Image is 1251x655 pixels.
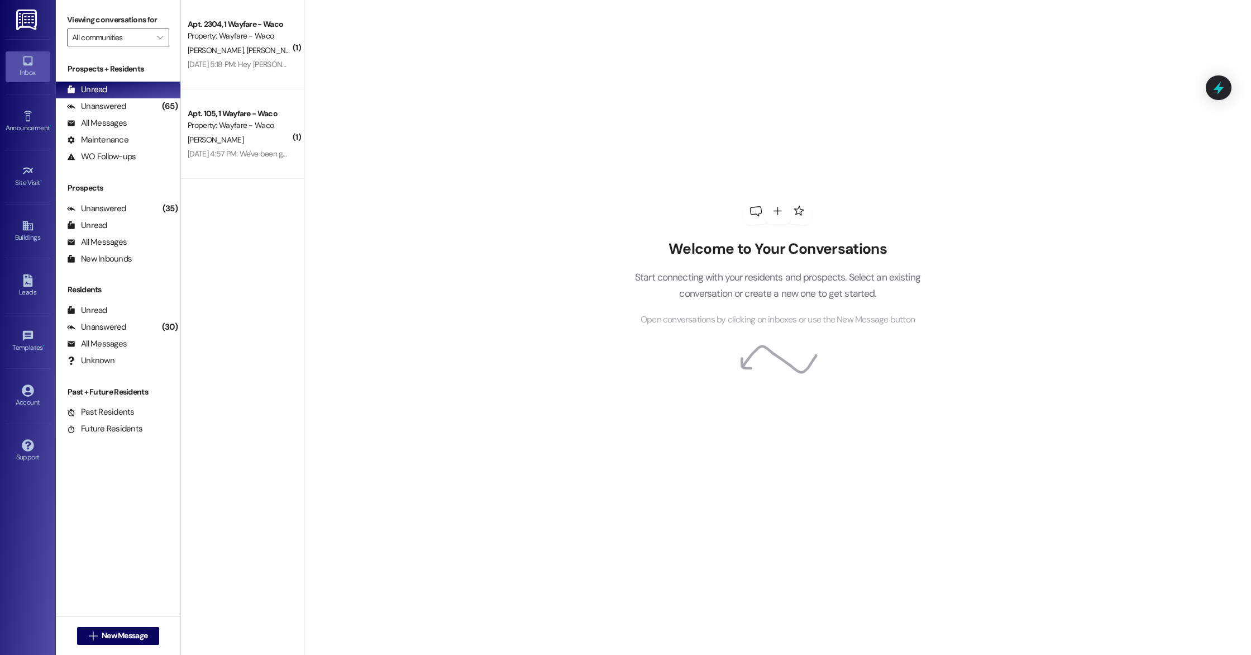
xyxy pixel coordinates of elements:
div: [DATE] 4:57 PM: We've been getting paid on Thursdays the past couple weeks so that is a safe bet. [188,149,507,159]
a: Support [6,436,50,466]
div: Prospects [56,182,180,194]
div: (30) [159,319,180,336]
div: Unknown [67,355,114,367]
div: Past Residents [67,406,135,418]
span: • [40,177,42,185]
div: WO Follow-ups [67,151,136,163]
a: Account [6,381,50,411]
input: All communities [72,29,151,46]
span: New Message [102,630,147,642]
span: [PERSON_NAME] [188,135,243,145]
a: Buildings [6,216,50,246]
div: Residents [56,284,180,296]
div: (65) [159,98,180,115]
h2: Welcome to Your Conversations [618,240,937,258]
span: [PERSON_NAME] [188,45,247,55]
div: All Messages [67,338,127,350]
a: Inbox [6,51,50,82]
div: (35) [160,200,180,217]
span: [PERSON_NAME] [246,45,302,55]
a: Leads [6,271,50,301]
div: All Messages [67,236,127,248]
div: Future Residents [67,423,142,435]
p: Start connecting with your residents and prospects. Select an existing conversation or create a n... [618,269,937,301]
div: Apt. 2304, 1 Wayfare - Waco [188,18,291,30]
a: Site Visit • [6,162,50,192]
div: Unanswered [67,101,126,112]
div: Unanswered [67,203,126,215]
i:  [89,632,97,640]
div: [DATE] 5:18 PM: Hey [PERSON_NAME], I just emailed it to you. Please let me know if you did not ge... [188,59,510,69]
div: All Messages [67,117,127,129]
span: Open conversations by clicking on inboxes or use the New Message button [641,313,915,327]
div: Maintenance [67,134,128,146]
div: Unread [67,220,107,231]
div: Prospects + Residents [56,63,180,75]
a: Templates • [6,326,50,357]
div: Property: Wayfare - Waco [188,30,291,42]
button: New Message [77,627,160,645]
span: • [43,342,45,350]
div: Unread [67,84,107,96]
img: ResiDesk Logo [16,10,39,30]
span: • [50,122,51,130]
div: Unread [67,305,107,316]
div: Past + Future Residents [56,386,180,398]
div: New Inbounds [67,253,132,265]
label: Viewing conversations for [67,11,169,29]
div: Apt. 105, 1 Wayfare - Waco [188,108,291,120]
div: Unanswered [67,321,126,333]
i:  [157,33,163,42]
div: Property: Wayfare - Waco [188,120,291,131]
